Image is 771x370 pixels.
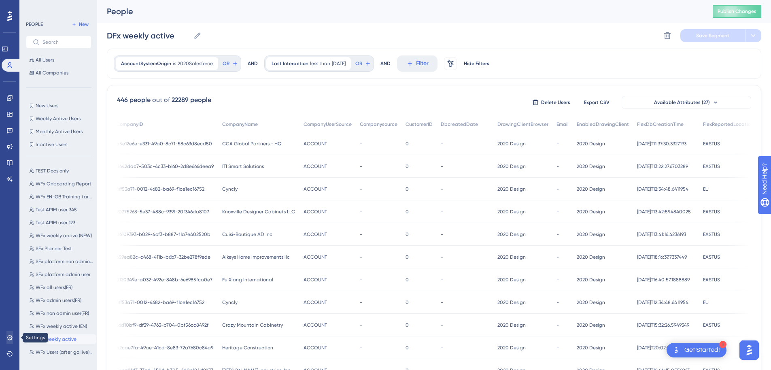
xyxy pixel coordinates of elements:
[26,179,96,189] button: WFx Onboarding Report
[703,140,720,147] span: EASTUS
[152,95,170,105] div: out of
[222,322,283,328] span: Crazy Mountain Cabinetry
[397,55,438,72] button: Filter
[637,121,684,128] span: FlexDbCreationTime
[79,21,89,28] span: New
[26,127,91,136] button: Monthly Active Users
[556,208,559,215] span: -
[117,95,151,105] div: 446 people
[577,231,605,238] span: 2020 Design
[556,231,559,238] span: -
[304,322,327,328] span: ACCOUNT
[116,163,214,170] span: d642dac7-503c-4c33-b160-2d8e666deea9
[497,186,526,192] span: 2020 Design
[222,344,273,351] span: Heritage Construction
[222,231,272,238] span: Cuisi-Boutique AD Inc
[116,344,213,351] span: b2cae7fa-49ae-41cd-8e83-72a7680c84a9
[703,186,709,192] span: EU
[556,140,559,147] span: -
[36,284,72,291] span: WFx all users(FR)
[406,276,409,283] span: 0
[360,186,362,192] span: -
[26,166,96,176] button: TEST Docs only
[556,121,569,128] span: Email
[304,254,327,260] span: ACCOUNT
[304,231,327,238] span: ACCOUNT
[116,276,212,283] span: 0120349e-a032-492e-848b-6e6985fca0e7
[497,163,526,170] span: 2020 Design
[703,322,720,328] span: EASTUS
[441,344,443,351] span: -
[416,59,429,68] span: Filter
[26,68,91,78] button: All Companies
[272,60,308,67] span: Last Interaction
[36,70,68,76] span: All Companies
[26,114,91,123] button: Weekly Active Users
[406,121,433,128] span: CustomerID
[497,299,526,306] span: 2020 Design
[703,208,720,215] span: EASTUS
[36,245,72,252] span: SFx Planner Test
[304,186,327,192] span: ACCOUNT
[107,30,190,41] input: Segment Name
[26,270,96,279] button: SFx platform admin user
[26,347,96,357] button: WFx Users (after go live) EN
[116,299,204,306] span: 8ff53a71-0012-4682-ba69-f1ce1ec16752
[26,244,96,253] button: SFx Planner Test
[222,208,295,215] span: Knoxville Designer Cabinets LLC
[577,186,605,192] span: 2020 Design
[355,60,362,67] span: OR
[654,99,710,106] span: Available Attributes (27)
[222,186,238,192] span: Cyncly
[406,344,409,351] span: 0
[36,57,54,63] span: All Users
[637,231,686,238] span: [DATE]T13:41:16.4236193
[497,208,526,215] span: 2020 Design
[26,296,96,305] button: WFx admin users(FR)
[637,276,690,283] span: [DATE]T16:40:57.1888889
[116,231,210,238] span: 06109393-b029-4cf3-b887-f1a7e402520b
[577,163,605,170] span: 2020 Design
[107,6,692,17] div: People
[703,299,709,306] span: EU
[541,99,570,106] span: Delete Users
[497,121,548,128] span: DrawingClientBrowser
[360,344,362,351] span: -
[222,140,282,147] span: CCA Global Partners - HQ
[360,121,397,128] span: Companysource
[360,231,362,238] span: -
[116,140,212,147] span: a5e12e6e-e331-49a0-8c71-58c63d8ecd50
[221,57,239,70] button: OR
[116,208,209,215] span: 90775268-5e37-488c-939f-20f346da8107
[380,55,391,72] div: AND
[354,57,372,70] button: OR
[172,95,211,105] div: 22289 people
[121,60,171,67] span: AccountSystemOrigin
[360,208,362,215] span: -
[718,8,756,15] span: Publish Changes
[26,140,91,149] button: Inactive Users
[304,299,327,306] span: ACCOUNT
[248,55,258,72] div: AND
[441,299,443,306] span: -
[637,163,688,170] span: [DATE]T13:22:27.6703289
[577,276,605,283] span: 2020 Design
[556,344,559,351] span: -
[696,32,729,39] span: Save Segment
[116,121,143,128] span: CompanyID
[703,276,720,283] span: EASTUS
[173,60,176,67] span: is
[497,322,526,328] span: 2020 Design
[680,29,745,42] button: Save Segment
[576,96,617,109] button: Export CSV
[116,186,204,192] span: 8ff53a71-0012-4682-ba69-f1ce1ec16752
[637,299,688,306] span: [DATE]T12:34:48.6411954
[671,345,681,355] img: launcher-image-alternative-text
[556,186,559,192] span: -
[441,140,443,147] span: -
[577,140,605,147] span: 2020 Design
[304,140,327,147] span: ACCOUNT
[36,181,91,187] span: WFx Onboarding Report
[497,254,526,260] span: 2020 Design
[497,344,526,351] span: 2020 Design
